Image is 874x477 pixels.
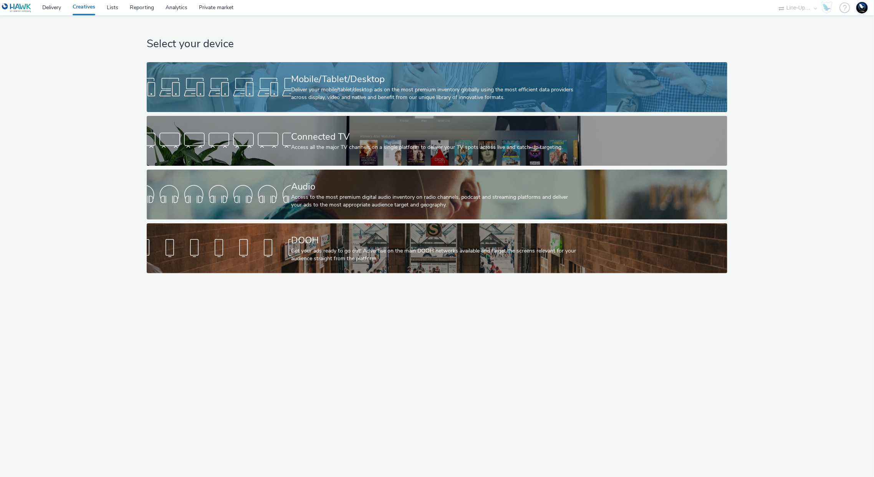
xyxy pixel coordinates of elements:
a: AudioAccess to the most premium digital audio inventory on radio channels, podcast and streaming ... [147,170,728,220]
a: Mobile/Tablet/DesktopDeliver your mobile/tablet/desktop ads on the most premium inventory globall... [147,62,728,112]
div: Deliver your mobile/tablet/desktop ads on the most premium inventory globally using the most effi... [291,86,580,102]
div: Get your ads ready to go out! Advertise on the main DOOH networks available and target the screen... [291,247,580,263]
a: Hawk Academy [821,2,836,14]
div: Access to the most premium digital audio inventory on radio channels, podcast and streaming platf... [291,193,580,209]
div: DOOH [291,234,580,247]
a: Connected TVAccess all the major TV channels on a single platform to deliver your TV spots across... [147,116,728,166]
h1: Select your device [147,37,728,51]
div: Connected TV [291,130,580,144]
a: DOOHGet your ads ready to go out! Advertise on the main DOOH networks available and target the sc... [147,223,728,273]
div: Mobile/Tablet/Desktop [291,73,580,86]
div: Audio [291,180,580,193]
img: Hawk Academy [821,2,833,14]
img: Support Hawk [856,2,868,13]
img: undefined Logo [2,3,31,13]
div: Access all the major TV channels on a single platform to deliver your TV spots across live and ca... [291,144,580,151]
